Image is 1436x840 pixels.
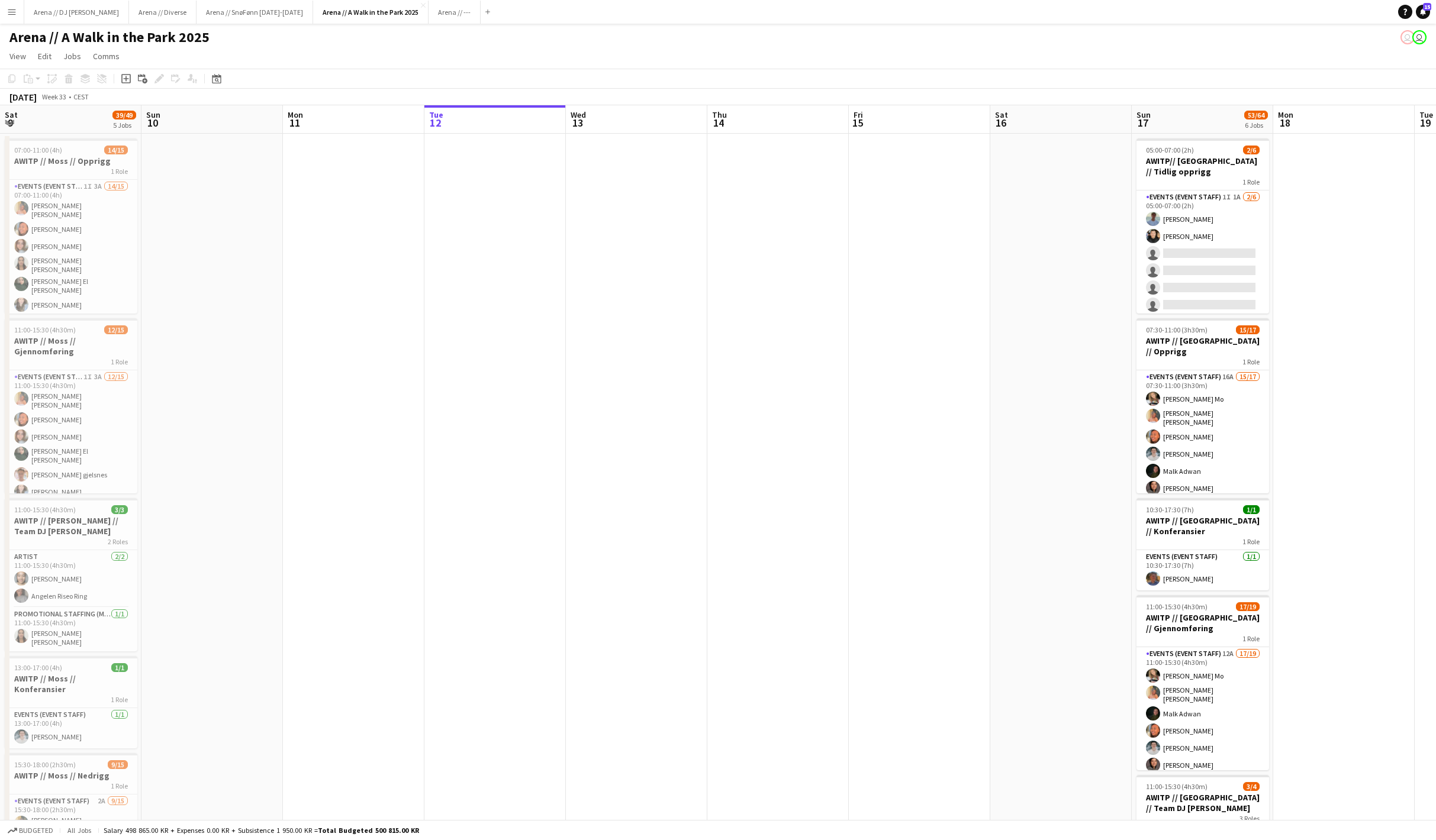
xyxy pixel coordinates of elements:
span: 53/64 [1244,111,1268,119]
span: 19 [1418,116,1433,130]
button: Arena // Diverse [129,1,197,24]
span: 11:00-15:30 (4h30m) [14,325,76,334]
div: CEST [73,92,89,101]
h3: AWITP // Moss // Nedrigg [5,770,137,781]
span: 9/15 [108,760,128,769]
span: Budgeted [19,826,53,835]
h3: AWITP // Moss // Konferansier [5,673,137,694]
span: 1 Role [111,357,128,366]
span: Thu [712,109,727,120]
h3: AWITP // [GEOGRAPHIC_DATA] // Gjennomføring [1136,612,1269,634]
span: Jobs [63,51,81,62]
app-card-role: Promotional Staffing (Mascot)1/111:00-15:30 (4h30m)[PERSON_NAME] [PERSON_NAME] [5,608,137,651]
span: 1/1 [1243,505,1260,514]
h3: AWITP // [GEOGRAPHIC_DATA] // Opprigg [1136,335,1269,357]
button: Arena // DJ [PERSON_NAME] [24,1,129,24]
span: Sat [5,109,18,120]
span: 9 [3,116,18,130]
span: 39/49 [112,111,136,119]
button: Budgeted [6,824,55,837]
app-card-role: Events (Event Staff)1/113:00-17:00 (4h)[PERSON_NAME] [5,708,137,748]
button: Arena // SnøFønn [DATE]-[DATE] [197,1,313,24]
span: 1 Role [111,695,128,704]
span: 11 [286,116,303,130]
span: 17/19 [1236,602,1260,611]
span: 1 Role [111,781,128,790]
span: View [9,51,26,62]
app-user-avatar: Tuva Bakken [1412,30,1427,44]
span: 1 Role [1242,634,1260,643]
a: Edit [33,49,56,64]
span: Wed [571,109,586,120]
span: Comms [93,51,120,62]
span: Tue [1419,109,1433,120]
a: Comms [88,49,124,64]
span: Mon [1278,109,1293,120]
span: 3 Roles [1239,814,1260,823]
app-card-role: Events (Event Staff)1I3A14/1507:00-11:00 (4h)[PERSON_NAME] [PERSON_NAME][PERSON_NAME][PERSON_NAME... [5,180,137,474]
div: 07:00-11:00 (4h)14/15AWITP // Moss // Opprigg1 RoleEvents (Event Staff)1I3A14/1507:00-11:00 (4h)[... [5,138,137,314]
span: Tue [429,109,443,120]
app-user-avatar: Viktoria Svenskerud [1400,30,1415,44]
span: Sat [995,109,1008,120]
h3: AWITP // Moss // Gjennomføring [5,335,137,357]
button: Arena // A Walk in the Park 2025 [313,1,429,24]
span: Sun [1136,109,1151,120]
app-job-card: 11:00-15:30 (4h30m)3/3AWITP // [PERSON_NAME] // Team DJ [PERSON_NAME]2 RolesArtist2/211:00-15:30 ... [5,498,137,651]
h3: AWITP // [GEOGRAPHIC_DATA] // Team DJ [PERSON_NAME] [1136,792,1269,813]
span: 13:00-17:00 (4h) [14,663,62,672]
span: All jobs [65,826,94,835]
button: Arena // --- [429,1,481,24]
app-job-card: 07:30-11:00 (3h30m)15/17AWITP // [GEOGRAPHIC_DATA] // Opprigg1 RoleEvents (Event Staff)16A15/1707... [1136,318,1269,493]
span: 11:00-15:30 (4h30m) [1146,782,1208,791]
h3: AWITP // [PERSON_NAME] // Team DJ [PERSON_NAME] [5,515,137,537]
app-card-role: Artist2/211:00-15:30 (4h30m)[PERSON_NAME]Angelen Riseo Ring [5,550,137,608]
span: Edit [38,51,51,62]
h1: Arena // A Walk in the Park 2025 [9,28,210,46]
app-job-card: 05:00-07:00 (2h)2/6AWITP// [GEOGRAPHIC_DATA] // Tidlig opprigg1 RoleEvents (Event Staff)1I1A2/605... [1136,138,1269,314]
span: Week 33 [39,92,69,101]
span: 07:30-11:00 (3h30m) [1146,325,1208,334]
span: 14 [710,116,727,130]
app-card-role: Events (Event Staff)1/110:30-17:30 (7h)[PERSON_NAME] [1136,550,1269,590]
app-job-card: 13:00-17:00 (4h)1/1AWITP // Moss // Konferansier1 RoleEvents (Event Staff)1/113:00-17:00 (4h)[PER... [5,656,137,748]
span: 1/1 [111,663,128,672]
span: 15/17 [1236,325,1260,334]
span: 12/15 [104,325,128,334]
div: 6 Jobs [1245,121,1267,130]
span: 16 [993,116,1008,130]
span: 13 [569,116,586,130]
div: Salary 498 865.00 KR + Expenses 0.00 KR + Subsistence 1 950.00 KR = [104,826,419,835]
span: 3/3 [111,505,128,514]
app-card-role: Events (Event Staff)1I3A12/1511:00-15:30 (4h30m)[PERSON_NAME] [PERSON_NAME][PERSON_NAME][PERSON_N... [5,370,137,661]
h3: AWITP // [GEOGRAPHIC_DATA] // Konferansier [1136,515,1269,537]
span: Sun [146,109,160,120]
span: Mon [288,109,303,120]
span: 12 [427,116,443,130]
app-job-card: 11:00-15:30 (4h30m)12/15AWITP // Moss // Gjennomføring1 RoleEvents (Event Staff)1I3A12/1511:00-15... [5,318,137,493]
span: Total Budgeted 500 815.00 KR [318,826,419,835]
span: 1 Role [1242,177,1260,186]
span: 15 [852,116,863,130]
span: 11:00-15:30 (4h30m) [14,505,76,514]
span: 18 [1276,116,1293,130]
span: 1 Role [111,167,128,176]
span: 14/15 [104,146,128,154]
span: 3/4 [1243,782,1260,791]
div: 11:00-15:30 (4h30m)17/19AWITP // [GEOGRAPHIC_DATA] // Gjennomføring1 RoleEvents (Event Staff)12A1... [1136,595,1269,770]
span: 2 Roles [108,537,128,546]
span: 10:30-17:30 (7h) [1146,505,1194,514]
span: 10 [144,116,160,130]
span: 07:00-11:00 (4h) [14,146,62,154]
app-job-card: 10:30-17:30 (7h)1/1AWITP // [GEOGRAPHIC_DATA] // Konferansier1 RoleEvents (Event Staff)1/110:30-1... [1136,498,1269,590]
div: 5 Jobs [113,121,136,130]
span: 15:30-18:00 (2h30m) [14,760,76,769]
span: 15 [1423,3,1431,11]
div: [DATE] [9,91,37,103]
span: 2/6 [1243,146,1260,154]
app-card-role: Events (Event Staff)1I1A2/605:00-07:00 (2h)[PERSON_NAME][PERSON_NAME] [1136,190,1269,316]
